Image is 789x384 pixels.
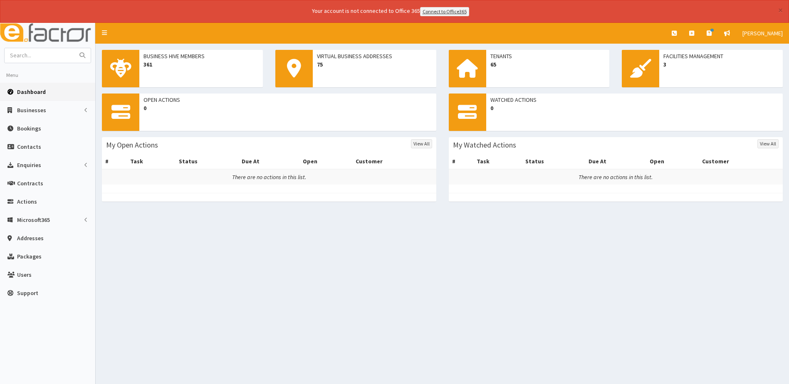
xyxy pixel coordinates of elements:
span: 0 [490,104,779,112]
th: Due At [238,154,299,169]
input: Search... [5,48,74,63]
th: Customer [352,154,436,169]
span: Contracts [17,180,43,187]
th: Open [299,154,352,169]
span: Businesses [17,106,46,114]
span: Enquiries [17,161,41,169]
i: There are no actions in this list. [232,173,306,181]
a: [PERSON_NAME] [736,23,789,44]
a: View All [411,139,432,148]
th: Customer [699,154,783,169]
th: Due At [585,154,646,169]
span: Dashboard [17,88,46,96]
span: Open Actions [143,96,432,104]
span: Facilities Management [663,52,779,60]
span: Microsoft365 [17,216,50,224]
th: Open [646,154,699,169]
th: Status [176,154,239,169]
a: View All [757,139,779,148]
div: Your account is not connected to Office 365 [147,7,634,16]
span: 65 [490,60,606,69]
span: [PERSON_NAME] [742,30,783,37]
span: Tenants [490,52,606,60]
span: 361 [143,60,259,69]
h3: My Open Actions [106,141,158,149]
span: Watched Actions [490,96,779,104]
h3: My Watched Actions [453,141,516,149]
span: Business Hive Members [143,52,259,60]
button: × [778,6,783,15]
span: Users [17,271,32,278]
span: Support [17,289,38,297]
a: Connect to Office365 [420,7,469,16]
span: 0 [143,104,432,112]
th: Status [522,154,585,169]
th: # [102,154,127,169]
th: Task [127,154,176,169]
span: Contacts [17,143,41,150]
span: 3 [663,60,779,69]
span: Virtual Business Addresses [317,52,432,60]
span: Addresses [17,234,44,242]
span: Bookings [17,125,41,132]
th: # [449,154,474,169]
span: Packages [17,253,42,260]
th: Task [473,154,522,169]
i: There are no actions in this list. [579,173,653,181]
span: 75 [317,60,432,69]
span: Actions [17,198,37,205]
